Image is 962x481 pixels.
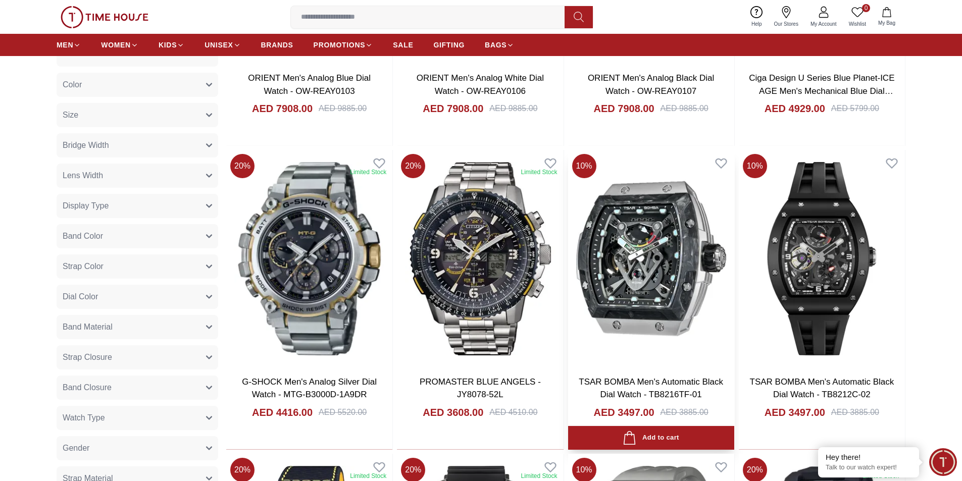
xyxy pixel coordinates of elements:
[63,321,113,333] span: Band Material
[826,463,912,472] p: Talk to our watch expert!
[765,101,825,116] h4: AED 4929.00
[521,472,557,480] div: Limited Stock
[401,154,425,178] span: 20 %
[568,426,734,450] button: Add to cart
[159,36,184,54] a: KIDS
[393,36,413,54] a: SALE
[350,168,386,176] div: Limited Stock
[831,102,879,115] div: AED 5799.00
[826,452,912,462] div: Hey there!
[230,154,255,178] span: 20 %
[63,109,78,121] span: Size
[489,406,537,418] div: AED 4510.00
[845,20,870,28] span: Wishlist
[489,102,537,115] div: AED 9885.00
[319,406,367,418] div: AED 5520.00
[248,73,371,96] a: ORIENT Men's Analog Blue Dial Watch - OW-REAY0103
[63,382,112,394] span: Band Closure
[314,36,373,54] a: PROMOTIONS
[568,150,734,367] img: TSAR BOMBA Men's Automatic Black Dial Watch - TB8216TF-01
[433,36,465,54] a: GIFTING
[79,66,110,78] span: CITIZEN
[588,73,714,96] a: ORIENT Men's Analog Black Dial Watch - OW-REAY0107
[806,20,841,28] span: My Account
[205,40,233,50] span: UNISEX
[661,406,708,418] div: AED 3885.00
[57,315,218,339] button: Band Material
[252,101,313,116] h4: AED 7908.00
[743,154,767,178] span: 10 %
[862,4,870,12] span: 0
[242,377,377,400] a: G-SHOCK Men's Analog Silver Dial Watch - MTG-B3000D-1A9DR
[661,102,708,115] div: AED 9885.00
[63,200,109,212] span: Display Type
[63,351,112,363] span: Strap Closure
[397,150,563,367] img: PROMASTER BLUE ANGELS - JY8078-52L
[63,79,82,91] span: Color
[420,377,541,400] a: PROMASTER BLUE ANGELS - JY8078-52L
[831,406,879,418] div: AED 3885.00
[572,154,596,178] span: 10 %
[57,133,218,157] button: Bridge Width
[423,405,483,419] h4: AED 3608.00
[101,40,131,50] span: WOMEN
[350,472,386,480] div: Limited Stock
[261,40,293,50] span: BRANDS
[579,377,723,400] a: TSAR BOMBA Men's Automatic Black Dial Watch - TB8216TF-01
[226,150,392,367] img: G-SHOCK Men's Analog Silver Dial Watch - MTG-B3000D-1A9DR
[319,102,367,115] div: AED 9885.00
[423,101,483,116] h4: AED 7908.00
[747,20,766,28] span: Help
[57,40,73,50] span: MEN
[765,405,825,419] h4: AED 3497.00
[261,36,293,54] a: BRANDS
[57,164,218,188] button: Lens Width
[63,442,89,454] span: Gender
[874,19,899,27] span: My Bag
[57,376,218,400] button: Band Closure
[57,254,218,279] button: Strap Color
[252,405,313,419] h4: AED 4416.00
[63,139,109,151] span: Bridge Width
[843,4,872,30] a: 0Wishlist
[205,36,240,54] a: UNISEX
[750,377,894,400] a: TSAR BOMBA Men's Automatic Black Dial Watch - TB8212C-02
[739,150,905,367] img: TSAR BOMBA Men's Automatic Black Dial Watch - TB8212C-02
[929,448,957,476] div: Chat Widget
[623,431,679,445] div: Add to cart
[57,103,218,127] button: Size
[159,40,177,50] span: KIDS
[872,5,901,29] button: My Bag
[749,73,894,109] a: Ciga Design U Series Blue Planet-ICE AGE Men's Mechanical Blue Dial Watch - U032-WU01-W5W7W
[101,36,138,54] a: WOMEN
[485,40,507,50] span: BAGS
[57,345,218,369] button: Strap Closure
[521,168,557,176] div: Limited Stock
[770,20,802,28] span: Our Stores
[314,40,366,50] span: PROMOTIONS
[63,170,103,182] span: Lens Width
[393,40,413,50] span: SALE
[63,230,103,242] span: Band Color
[593,101,654,116] h4: AED 7908.00
[57,36,81,54] a: MEN
[417,73,544,96] a: ORIENT Men's Analog White Dial Watch - OW-REAY0106
[57,285,218,309] button: Dial Color
[57,436,218,460] button: Gender
[61,6,148,28] img: ...
[433,40,465,50] span: GIFTING
[485,36,514,54] a: BAGS
[745,4,768,30] a: Help
[63,260,104,273] span: Strap Color
[63,291,98,303] span: Dial Color
[768,4,804,30] a: Our Stores
[57,406,218,430] button: Watch Type
[593,405,654,419] h4: AED 3497.00
[57,73,218,97] button: Color
[63,412,105,424] span: Watch Type
[57,224,218,248] button: Band Color
[57,194,218,218] button: Display Type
